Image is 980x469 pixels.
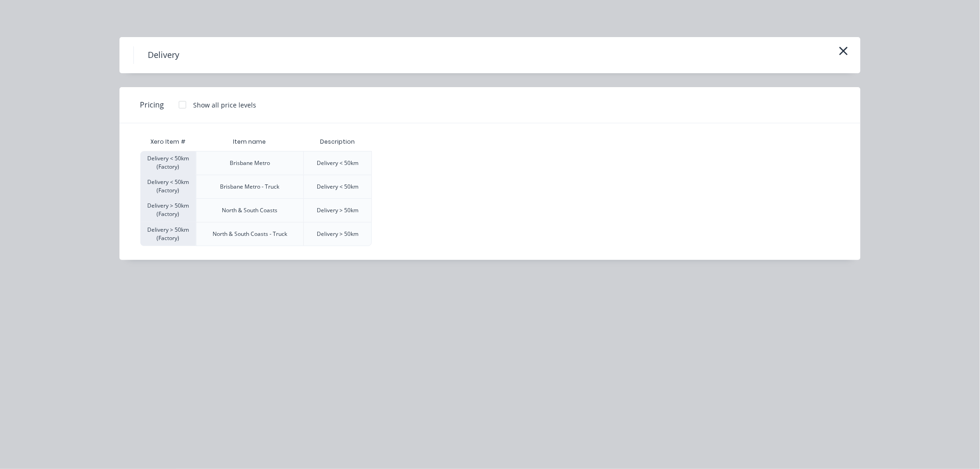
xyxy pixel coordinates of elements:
[220,183,280,191] div: Brisbane Metro - Truck
[140,222,196,246] div: Delivery > 50km (Factory)
[317,159,358,167] div: Delivery < 50km
[222,206,278,215] div: North & South Coasts
[213,230,287,238] div: North & South Coasts - Truck
[193,100,256,110] div: Show all price levels
[140,198,196,222] div: Delivery > 50km (Factory)
[140,151,196,175] div: Delivery < 50km (Factory)
[133,46,193,64] h4: Delivery
[140,133,196,151] div: Xero Item #
[140,175,196,198] div: Delivery < 50km (Factory)
[230,159,270,167] div: Brisbane Metro
[317,206,358,215] div: Delivery > 50km
[313,130,362,153] div: Description
[317,183,358,191] div: Delivery < 50km
[226,130,274,153] div: Item name
[317,230,358,238] div: Delivery > 50km
[140,99,164,110] span: Pricing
